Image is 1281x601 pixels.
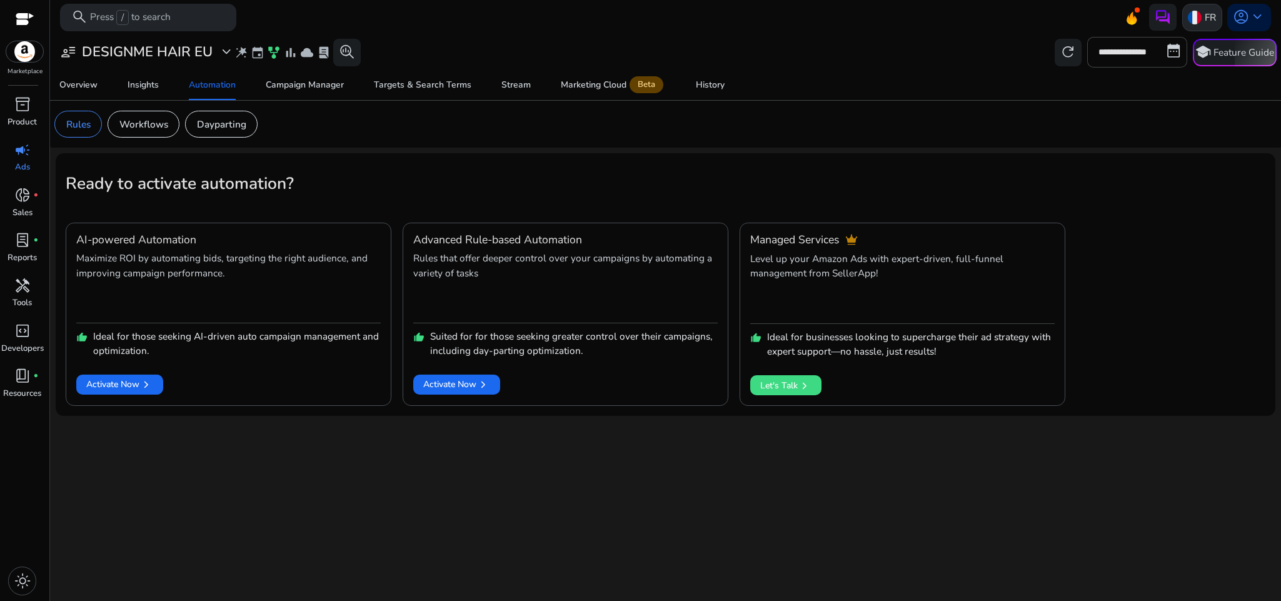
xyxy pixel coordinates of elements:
[76,251,381,319] p: Maximize ROI by automating bids, targeting the right audience, and improving campaign performance.
[119,117,168,131] p: Workflows
[267,46,281,59] span: family_history
[15,161,30,174] p: Ads
[76,332,88,343] span: thumb_up
[14,232,31,248] span: lab_profile
[33,193,39,198] span: fiber_manual_record
[750,375,821,395] button: Let's Talkchevron_right
[139,378,153,391] span: chevron_right
[333,39,361,66] button: search_insights
[413,251,718,319] p: Rules that offer deeper control over your campaigns by automating a variety of tasks
[1060,44,1076,60] span: refresh
[8,116,37,129] p: Product
[33,238,39,243] span: fiber_manual_record
[501,81,531,89] div: Stream
[630,76,663,93] span: Beta
[374,81,471,89] div: Targets & Search Terms
[1233,9,1249,25] span: account_circle
[14,142,31,158] span: campaign
[798,379,811,393] span: chevron_right
[476,378,490,391] span: chevron_right
[266,81,344,89] div: Campaign Manager
[8,67,43,76] p: Marketplace
[14,278,31,294] span: handyman
[413,233,582,246] h4: Advanced Rule-based Automation
[760,375,811,396] span: Let's Talk
[189,81,236,89] div: Automation
[33,373,39,379] span: fiber_manual_record
[1205,6,1216,28] p: FR
[750,233,839,246] h4: Managed Services
[1193,39,1277,66] button: schoolFeature Guide
[1055,39,1082,66] button: refresh
[76,375,163,395] button: Activate Nowchevron_right
[14,573,31,589] span: light_mode
[197,117,246,131] p: Dayparting
[845,233,858,247] span: crown
[1213,46,1274,59] p: Feature Guide
[71,9,88,25] span: search
[1249,9,1265,25] span: keyboard_arrow_down
[251,46,264,59] span: event
[93,329,381,358] p: Ideal for those seeking AI-driven auto campaign management and optimization.
[14,187,31,203] span: donut_small
[317,46,331,59] span: lab_profile
[413,375,500,395] button: Activate Nowchevron_right
[66,174,1265,194] h2: Ready to activate automation?
[750,333,761,344] span: thumb_up
[13,207,33,220] p: Sales
[59,81,98,89] div: Overview
[14,96,31,113] span: inventory_2
[3,388,41,400] p: Resources
[218,44,234,60] span: expand_more
[767,330,1055,358] p: Ideal for businesses looking to supercharge their ad strategy with expert support—no hassle, just...
[696,81,725,89] div: History
[750,251,1055,320] p: Level up your Amazon Ads with expert-driven, full-funnel management from SellerApp!
[413,332,424,343] span: thumb_up
[300,46,314,59] span: cloud
[234,46,248,59] span: wand_stars
[82,44,213,60] h3: DESIGNME HAIR EU
[8,252,37,265] p: Reports
[430,329,718,358] p: Suited for for those seeking greater control over their campaigns, including day-parting optimiza...
[128,81,159,89] div: Insights
[1195,44,1211,60] span: school
[6,41,44,62] img: amazon.svg
[14,323,31,339] span: code_blocks
[76,233,196,246] h4: AI-powered Automation
[13,297,32,310] p: Tools
[561,79,666,91] div: Marketing Cloud
[1188,11,1202,24] img: fr.svg
[60,44,76,60] span: user_attributes
[86,378,153,391] span: Activate Now
[116,10,128,25] span: /
[423,378,490,391] span: Activate Now
[1,343,44,355] p: Developers
[90,10,171,25] p: Press to search
[339,44,355,60] span: search_insights
[284,46,298,59] span: bar_chart
[66,117,91,131] p: Rules
[14,368,31,384] span: book_4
